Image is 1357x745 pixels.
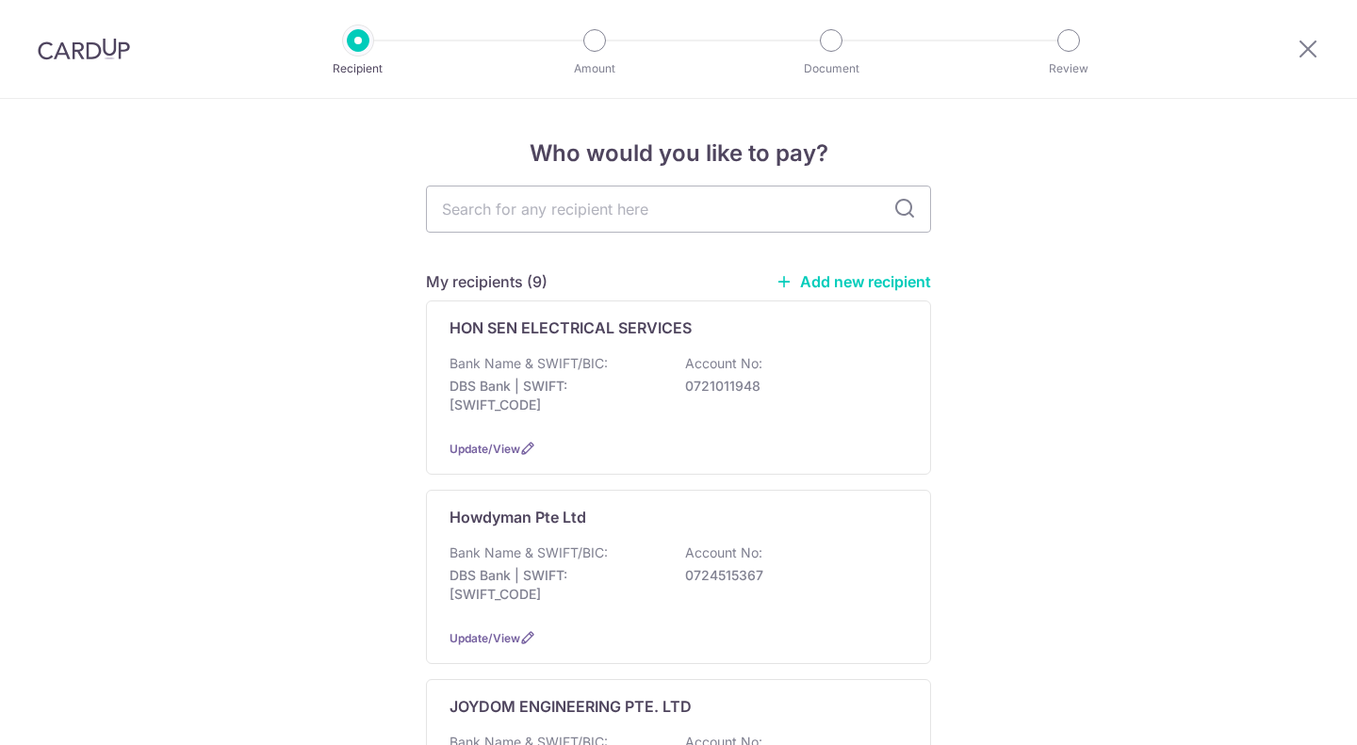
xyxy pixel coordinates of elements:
input: Search for any recipient here [426,186,931,233]
p: HON SEN ELECTRICAL SERVICES [450,316,692,339]
p: Amount [525,59,664,78]
p: Bank Name & SWIFT/BIC: [450,354,608,373]
a: Update/View [450,631,520,645]
h4: Who would you like to pay? [426,137,931,170]
h5: My recipients (9) [426,270,548,293]
img: CardUp [38,38,130,60]
p: Document [761,59,901,78]
p: DBS Bank | SWIFT: [SWIFT_CODE] [450,377,661,414]
a: Update/View [450,442,520,456]
p: Review [999,59,1138,78]
p: 0724515367 [685,566,896,585]
p: Recipient [288,59,428,78]
p: DBS Bank | SWIFT: [SWIFT_CODE] [450,566,661,604]
p: JOYDOM ENGINEERING PTE. LTD [450,695,692,718]
p: Bank Name & SWIFT/BIC: [450,543,608,562]
p: Account No: [685,354,762,373]
p: Howdyman Pte Ltd [450,506,586,528]
p: 0721011948 [685,377,896,396]
a: Add new recipient [776,272,931,291]
p: Account No: [685,543,762,562]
